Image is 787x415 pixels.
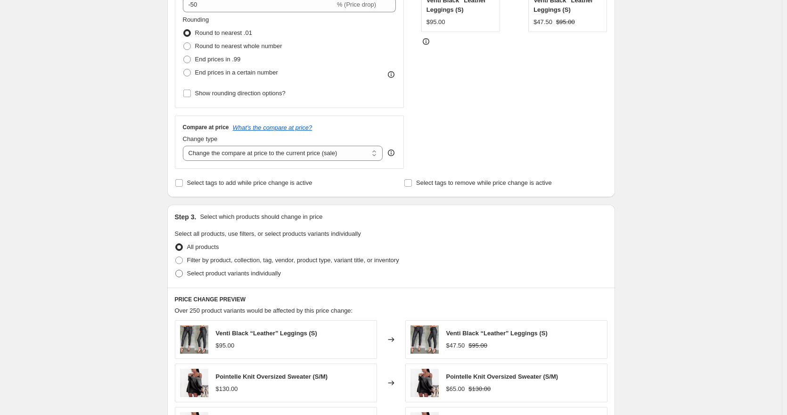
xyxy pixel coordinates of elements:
div: $95.00 [426,17,445,27]
h6: PRICE CHANGE PREVIEW [175,296,607,303]
strike: $95.00 [556,17,575,27]
p: Select which products should change in price [200,212,322,222]
span: Filter by product, collection, tag, vendor, product type, variant title, or inventory [187,257,399,264]
span: Pointelle Knit Oversized Sweater (S/M) [446,373,558,380]
div: help [386,148,396,158]
span: Select product variants individually [187,270,281,277]
span: Select tags to remove while price change is active [416,179,552,186]
span: Round to nearest .01 [195,29,252,36]
img: IMG_3831_80x.jpg [180,325,208,354]
span: Show rounding direction options? [195,90,286,97]
img: ScreenShot2022-02-14at11.56.40AM_80x.png [410,369,439,397]
span: Rounding [183,16,209,23]
span: Select tags to add while price change is active [187,179,312,186]
img: ScreenShot2022-02-14at11.56.40AM_80x.png [180,369,208,397]
span: End prices in a certain number [195,69,278,76]
span: Select all products, use filters, or select products variants individually [175,230,361,237]
span: Over 250 product variants would be affected by this price change: [175,307,353,314]
span: % (Price drop) [337,1,376,8]
button: What's the compare at price? [233,124,312,131]
span: End prices in .99 [195,56,241,63]
span: Pointelle Knit Oversized Sweater (S/M) [216,373,328,380]
div: $95.00 [216,341,235,350]
span: All products [187,243,219,250]
strike: $130.00 [468,384,491,394]
h3: Compare at price [183,124,229,131]
span: Venti Black “Leather” Leggings (S) [216,330,317,337]
strike: $95.00 [468,341,487,350]
div: $65.00 [446,384,465,394]
span: Change type [183,135,218,142]
span: Venti Black “Leather” Leggings (S) [446,330,548,337]
h2: Step 3. [175,212,197,222]
img: IMG_3831_80x.jpg [410,325,439,354]
div: $47.50 [533,17,552,27]
div: $47.50 [446,341,465,350]
div: $130.00 [216,384,238,394]
span: Round to nearest whole number [195,42,282,50]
